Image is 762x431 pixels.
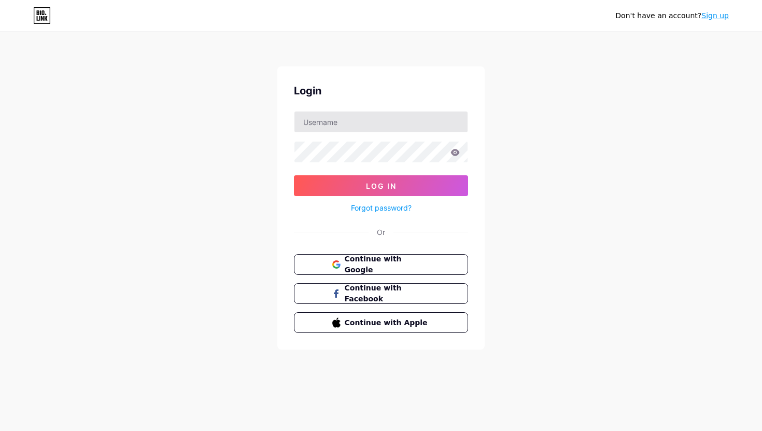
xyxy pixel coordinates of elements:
div: Or [377,227,385,238]
button: Continue with Facebook [294,283,468,304]
a: Sign up [701,11,729,20]
div: Login [294,83,468,99]
a: Forgot password? [351,202,412,213]
span: Log In [366,182,397,190]
button: Log In [294,175,468,196]
div: Don't have an account? [615,10,729,21]
span: Continue with Facebook [345,283,430,304]
button: Continue with Apple [294,312,468,333]
span: Continue with Google [345,254,430,275]
input: Username [294,112,468,132]
button: Continue with Google [294,254,468,275]
span: Continue with Apple [345,317,430,328]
